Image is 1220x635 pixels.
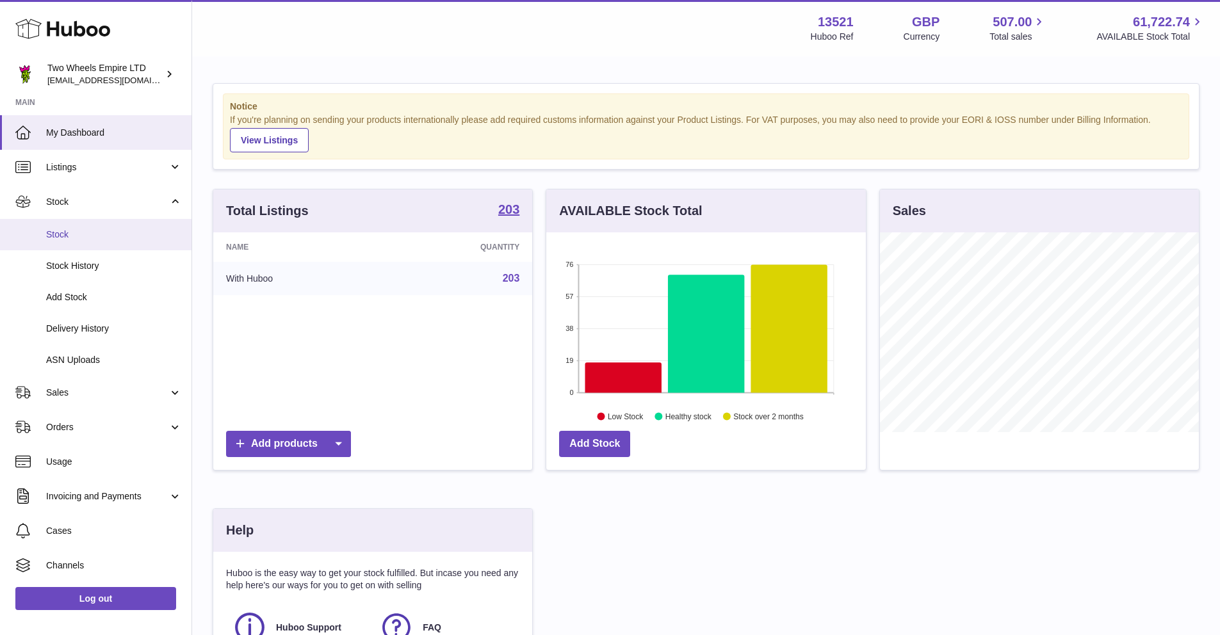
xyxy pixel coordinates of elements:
[46,127,182,139] span: My Dashboard
[213,262,382,295] td: With Huboo
[46,260,182,272] span: Stock History
[46,421,168,433] span: Orders
[1133,13,1190,31] span: 61,722.74
[230,128,309,152] a: View Listings
[46,456,182,468] span: Usage
[46,387,168,399] span: Sales
[989,13,1046,43] a: 507.00 Total sales
[566,261,574,268] text: 76
[47,62,163,86] div: Two Wheels Empire LTD
[46,525,182,537] span: Cases
[15,587,176,610] a: Log out
[46,323,182,335] span: Delivery History
[818,13,854,31] strong: 13521
[226,567,519,591] p: Huboo is the easy way to get your stock fulfilled. But incase you need any help here's our ways f...
[15,65,35,84] img: justas@twowheelsempire.com
[226,522,254,539] h3: Help
[893,202,926,220] h3: Sales
[46,196,168,208] span: Stock
[230,114,1182,152] div: If you're planning on sending your products internationally please add required customs informati...
[46,490,168,502] span: Invoicing and Payments
[498,203,519,218] a: 203
[226,202,309,220] h3: Total Listings
[566,357,574,364] text: 19
[734,412,804,421] text: Stock over 2 months
[230,100,1182,113] strong: Notice
[213,232,382,262] th: Name
[276,622,341,634] span: Huboo Support
[47,75,188,85] span: [EMAIL_ADDRESS][DOMAIN_NAME]
[46,559,182,572] span: Channels
[46,354,182,366] span: ASN Uploads
[1096,31,1205,43] span: AVAILABLE Stock Total
[559,202,702,220] h3: AVAILABLE Stock Total
[608,412,644,421] text: Low Stock
[570,389,574,396] text: 0
[382,232,532,262] th: Quantity
[665,412,712,421] text: Healthy stock
[46,229,182,241] span: Stock
[559,431,630,457] a: Add Stock
[46,161,168,173] span: Listings
[566,293,574,300] text: 57
[912,13,939,31] strong: GBP
[423,622,441,634] span: FAQ
[811,31,854,43] div: Huboo Ref
[226,431,351,457] a: Add products
[46,291,182,303] span: Add Stock
[498,203,519,216] strong: 203
[993,13,1032,31] span: 507.00
[566,325,574,332] text: 38
[503,273,520,284] a: 203
[1096,13,1205,43] a: 61,722.74 AVAILABLE Stock Total
[989,31,1046,43] span: Total sales
[904,31,940,43] div: Currency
